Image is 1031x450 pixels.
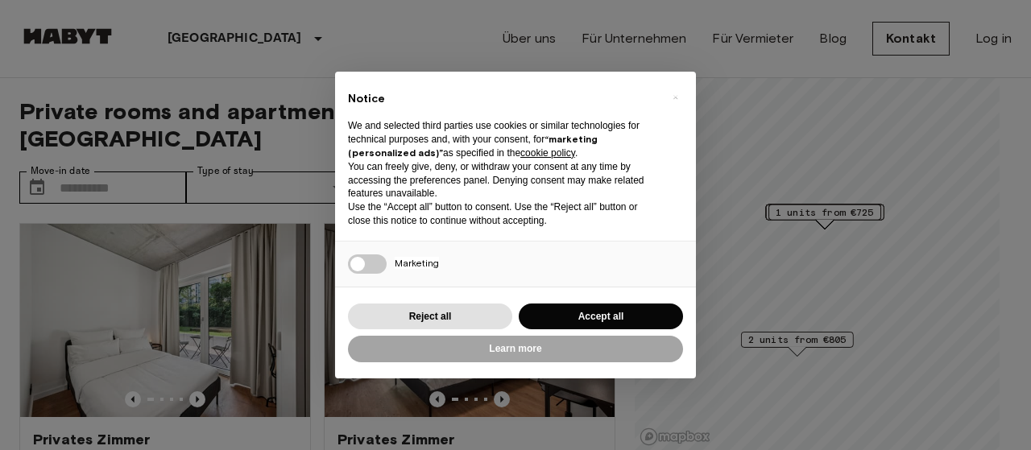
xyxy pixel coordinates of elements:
[673,88,678,107] span: ×
[348,303,512,330] button: Reject all
[662,85,688,110] button: Close this notice
[348,119,657,159] p: We and selected third parties use cookies or similar technologies for technical purposes and, wit...
[519,303,683,330] button: Accept all
[348,91,657,107] h2: Notice
[348,200,657,228] p: Use the “Accept all” button to consent. Use the “Reject all” button or close this notice to conti...
[348,160,657,200] p: You can freely give, deny, or withdraw your consent at any time by accessing the preferences pane...
[348,133,598,159] strong: “marketing (personalized ads)”
[348,336,683,362] button: Learn more
[520,147,575,159] a: cookie policy
[395,257,439,269] span: Marketing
